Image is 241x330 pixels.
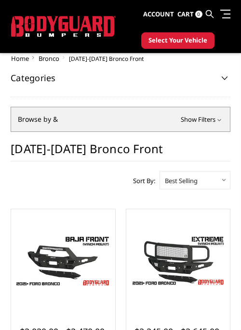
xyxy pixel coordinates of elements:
a: Cart 0 [177,1,202,28]
label: Sort By: [128,173,155,188]
img: BODYGUARD BUMPERS [11,16,116,37]
span: Browse by & [18,114,137,124]
h5: Categories [11,73,230,82]
a: Bodyguard Ford Bronco Bronco Baja Front (winch mount) [13,212,113,311]
a: Account [143,1,174,28]
span: [DATE]-[DATE] Bronco Front [69,55,144,63]
button: Select Your Vehicle [141,32,214,49]
span: Select Your Vehicle [148,36,207,45]
span: Cart [177,10,194,18]
img: Bodyguard Ford Bronco [13,233,113,289]
span: Account [143,10,174,18]
span: Show Filters [181,115,223,125]
img: Bronco Extreme Front (winch mount) [129,233,228,289]
a: Bronco [39,54,59,63]
a: Bronco Extreme Front (winch mount) Bronco Extreme Front (winch mount) [129,212,228,311]
span: 0 [195,11,202,18]
a: Browse by & Show Filters [11,107,230,132]
h1: [DATE]-[DATE] Bronco Front [11,142,230,161]
a: Home [11,54,29,63]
